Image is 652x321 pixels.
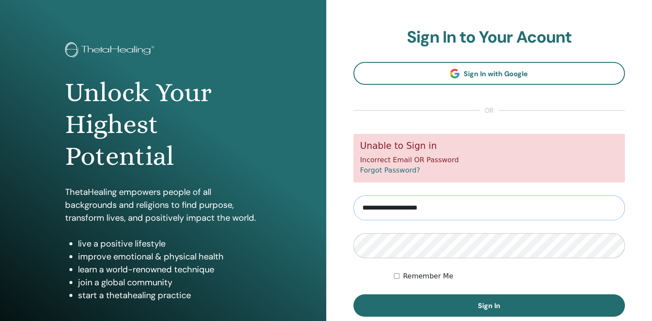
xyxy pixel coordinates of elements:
h2: Sign In to Your Acount [353,28,625,47]
li: join a global community [78,276,261,289]
li: learn a world-renowned technique [78,263,261,276]
li: improve emotional & physical health [78,250,261,263]
span: or [480,105,498,116]
li: start a thetahealing practice [78,289,261,302]
a: Sign In with Google [353,62,625,85]
div: Incorrect Email OR Password [353,134,625,182]
h1: Unlock Your Highest Potential [65,77,261,173]
p: ThetaHealing empowers people of all backgrounds and religions to find purpose, transform lives, a... [65,185,261,224]
label: Remember Me [403,271,453,281]
button: Sign In [353,294,625,317]
span: Sign In [478,301,500,310]
div: Keep me authenticated indefinitely or until I manually logout [394,271,625,281]
a: Forgot Password? [360,166,420,174]
span: Sign In with Google [464,69,528,78]
li: live a positive lifestyle [78,237,261,250]
h5: Unable to Sign in [360,141,618,151]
